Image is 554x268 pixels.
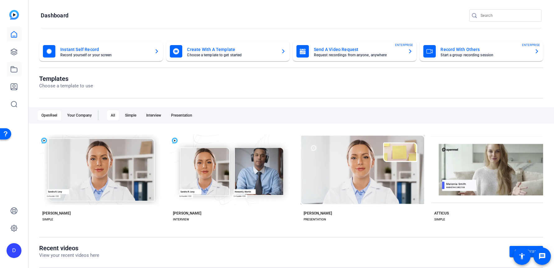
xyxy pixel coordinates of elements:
p: Choose a template to use [39,82,93,90]
div: Interview [142,110,165,120]
div: OpenReel [38,110,61,120]
mat-card-subtitle: Choose a template to get started [187,53,276,57]
div: Presentation [167,110,196,120]
div: [PERSON_NAME] [173,211,201,216]
mat-card-title: Instant Self Record [60,46,149,53]
span: ENTERPRISE [522,43,540,47]
button: Record With OthersStart a group recording sessionENTERPRISE [420,41,543,61]
mat-icon: message [538,252,546,260]
div: ATTICUS [434,211,449,216]
input: Search [481,12,537,19]
div: [PERSON_NAME] [42,211,71,216]
img: blue-gradient.svg [9,10,19,20]
div: SIMPLE [42,217,53,222]
div: Your Company [63,110,95,120]
div: SIMPLE [434,217,445,222]
mat-card-title: Record With Others [441,46,530,53]
h1: Templates [39,75,93,82]
mat-card-title: Send A Video Request [314,46,403,53]
mat-card-title: Create With A Template [187,46,276,53]
mat-card-subtitle: Record yourself or your screen [60,53,149,57]
div: All [107,110,119,120]
h1: Dashboard [41,12,68,19]
mat-icon: accessibility [518,252,526,260]
h1: Recent videos [39,244,99,252]
mat-card-subtitle: Start a group recording session [441,53,530,57]
p: View your recent videos here [39,252,99,259]
button: Send A Video RequestRequest recordings from anyone, anywhereENTERPRISE [293,41,417,61]
a: Go to library [510,246,543,257]
div: D [7,243,21,258]
div: [PERSON_NAME] [304,211,332,216]
button: Create With A TemplateChoose a template to get started [166,41,290,61]
mat-card-subtitle: Request recordings from anyone, anywhere [314,53,403,57]
div: PRESENTATION [304,217,326,222]
button: Instant Self RecordRecord yourself or your screen [39,41,163,61]
div: Simple [121,110,140,120]
span: ENTERPRISE [395,43,413,47]
div: INTERVIEW [173,217,189,222]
